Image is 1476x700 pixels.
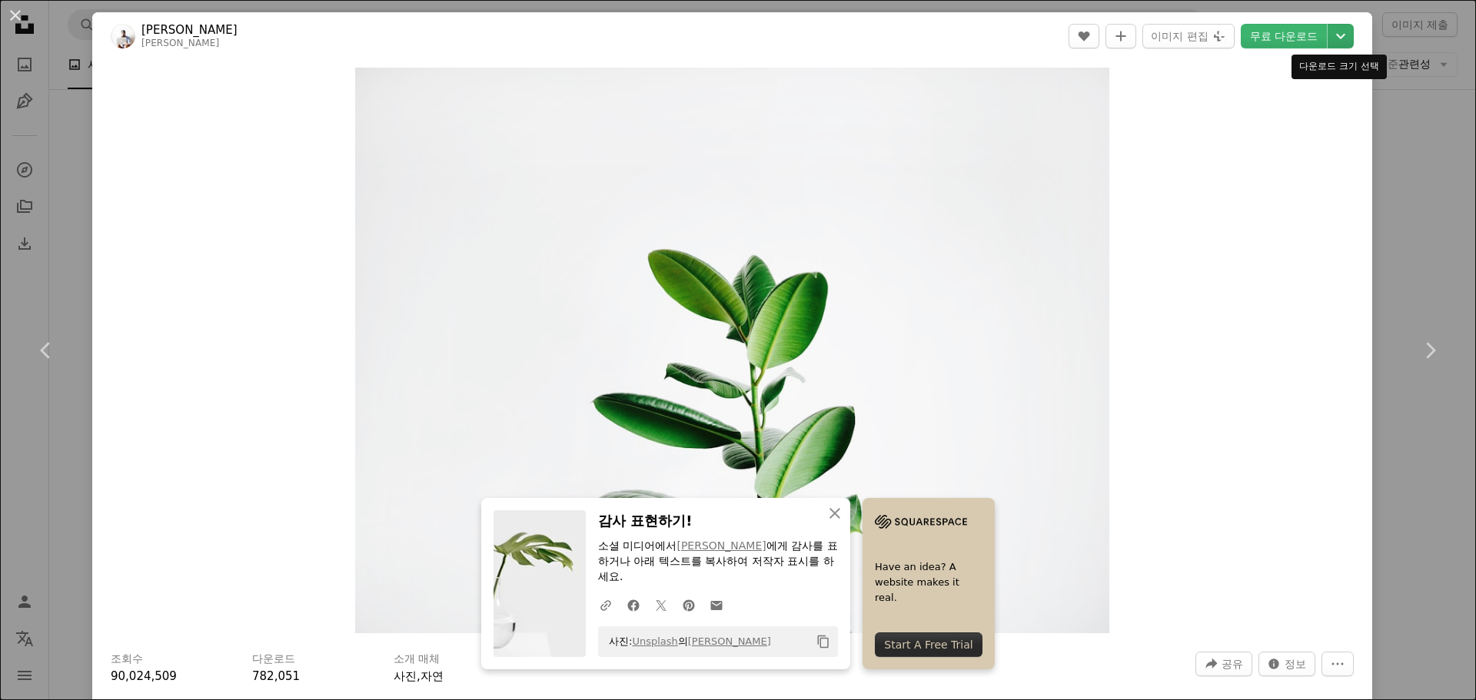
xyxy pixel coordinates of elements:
span: 90,024,509 [111,669,177,683]
a: 무료 다운로드 [1241,24,1327,48]
a: Facebook에 공유 [620,589,647,620]
a: Pinterest에 공유 [675,589,703,620]
span: 공유 [1222,652,1243,675]
button: 클립보드에 복사하기 [810,629,836,655]
div: 다운로드 크기 선택 [1291,55,1387,79]
span: 정보 [1285,652,1306,675]
img: Igor Son의 프로필로 이동 [111,24,135,48]
img: file-1705255347840-230a6ab5bca9image [875,510,967,533]
a: [PERSON_NAME] [688,635,771,647]
button: 이 이미지 공유 [1195,652,1252,676]
span: 782,051 [252,669,300,683]
span: 사진: 의 [601,629,771,654]
a: 사진 [394,669,417,683]
h3: 조회수 [111,652,143,667]
h3: 다운로드 [252,652,295,667]
a: Have an idea? A website makes it real.Start A Free Trial [863,498,995,669]
button: 이 이미지 관련 통계 [1258,652,1315,676]
h3: 소개 매체 [394,652,440,667]
img: green leaf plant [355,68,1109,633]
a: [PERSON_NAME] [141,22,238,38]
a: Unsplash [632,635,677,647]
button: 더 많은 작업 [1321,652,1354,676]
button: 이미지 편집 [1142,24,1234,48]
a: 다음 [1384,277,1476,424]
a: 자연 [421,669,444,683]
span: Have an idea? A website makes it real. [875,559,982,605]
h3: 감사 표현하기! [598,510,838,532]
a: Twitter에 공유 [647,589,675,620]
button: 다운로드 크기 선택 [1328,24,1354,48]
div: Start A Free Trial [875,632,982,657]
a: [PERSON_NAME] [676,539,766,552]
button: 이 이미지 확대 [355,68,1109,633]
a: [PERSON_NAME] [141,38,219,48]
span: , [417,669,421,683]
button: 좋아요 [1069,24,1099,48]
p: 소셜 미디어에서 에게 감사를 표하거나 아래 텍스트를 복사하여 저작자 표시를 하세요. [598,539,838,585]
button: 컬렉션에 추가 [1105,24,1136,48]
a: 이메일로 공유에 공유 [703,589,730,620]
